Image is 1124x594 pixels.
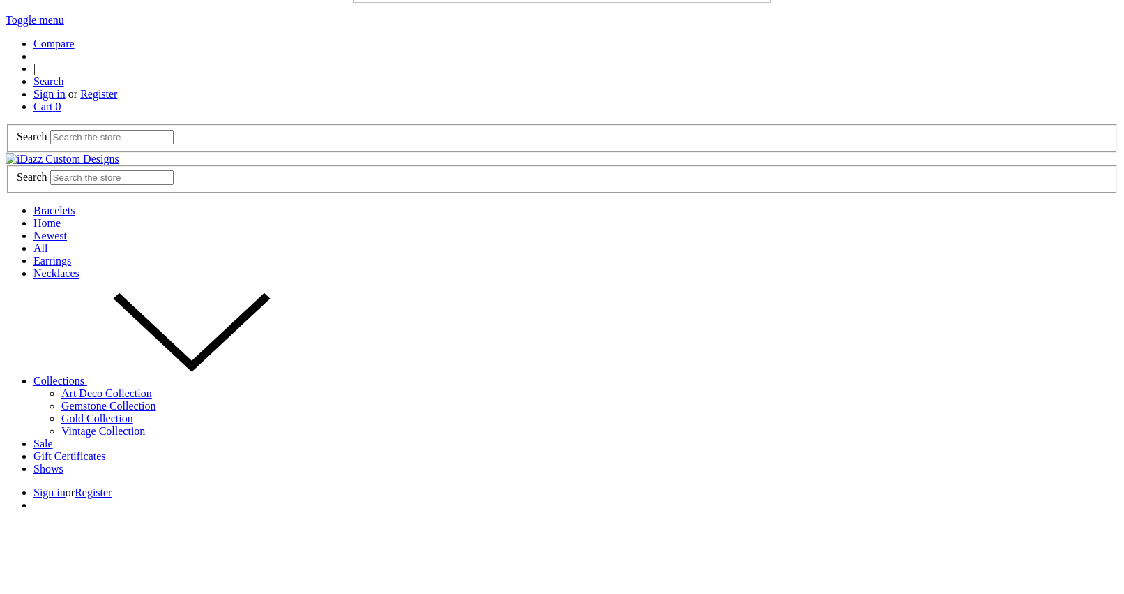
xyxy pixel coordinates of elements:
[50,130,174,144] input: Search the store
[33,63,1118,75] li: |
[17,131,47,142] label: Search
[33,463,63,475] a: Shows
[33,88,66,100] a: Sign in
[33,38,75,50] a: Compare
[33,375,296,387] a: Collections
[6,153,119,165] img: iDazz Custom Designs
[17,171,47,183] label: Search
[50,170,174,185] input: Search the store
[6,14,64,26] a: Toggle menu
[61,425,145,437] a: Vintage Collection
[33,230,67,242] a: Newest
[33,242,47,254] a: All
[61,413,133,424] a: Gold Collection
[33,487,66,498] a: Sign in
[75,487,112,498] a: Register
[6,153,1118,165] a: iDazz Custom Designs
[33,101,53,112] span: Cart
[33,205,75,216] a: Bracelets
[33,438,53,450] a: Sale
[56,101,61,112] span: 0
[33,267,79,279] a: Necklaces
[33,75,64,87] a: Search
[80,88,117,100] a: Register
[68,88,77,100] span: or
[61,387,152,399] a: Art Deco Collection
[33,450,106,462] a: Gift Certificates
[33,101,61,112] a: Cart
[61,400,156,412] a: Gemstone Collection
[33,487,1118,499] li: or
[33,255,71,267] a: Earrings
[33,217,61,229] a: Home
